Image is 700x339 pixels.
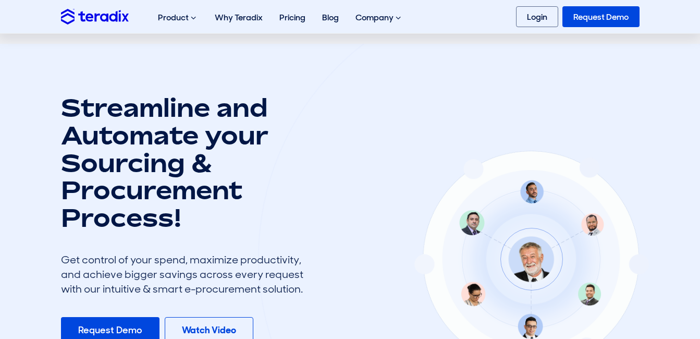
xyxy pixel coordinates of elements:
[150,1,206,34] div: Product
[516,6,558,27] a: Login
[347,1,411,34] div: Company
[562,6,640,27] a: Request Demo
[206,1,271,34] a: Why Teradix
[182,324,236,336] b: Watch Video
[314,1,347,34] a: Blog
[271,1,314,34] a: Pricing
[61,252,311,296] div: Get control of your spend, maximize productivity, and achieve bigger savings across every request...
[61,9,129,24] img: Teradix logo
[61,94,311,232] h1: Streamline and Automate your Sourcing & Procurement Process!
